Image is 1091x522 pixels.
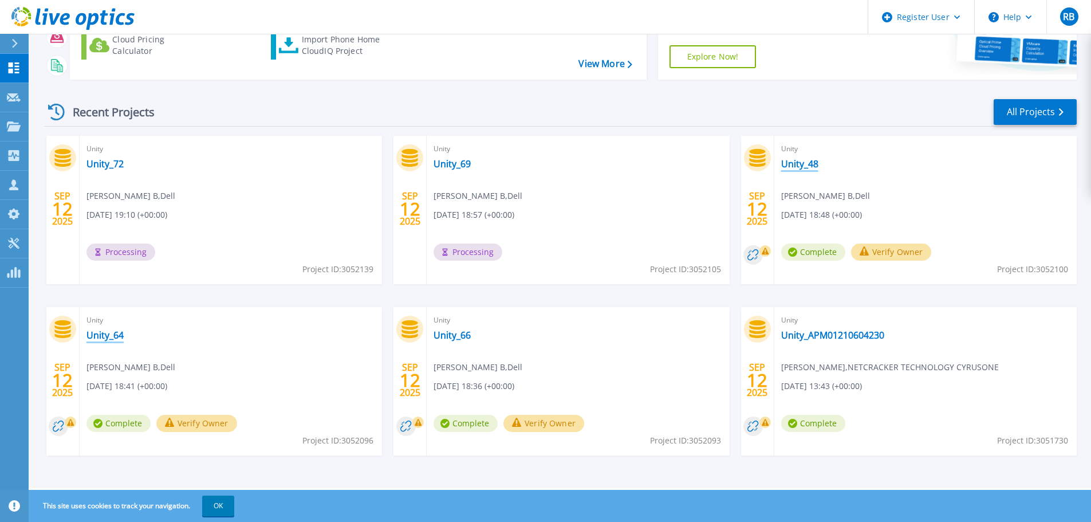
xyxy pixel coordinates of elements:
[399,359,421,401] div: SEP 2025
[399,188,421,230] div: SEP 2025
[997,434,1068,447] span: Project ID: 3051730
[747,204,767,214] span: 12
[86,209,167,221] span: [DATE] 19:10 (+00:00)
[650,434,721,447] span: Project ID: 3052093
[994,99,1077,125] a: All Projects
[669,45,757,68] a: Explore Now!
[86,143,375,155] span: Unity
[434,415,498,432] span: Complete
[434,143,722,155] span: Unity
[52,359,73,401] div: SEP 2025
[86,329,124,341] a: Unity_64
[746,188,768,230] div: SEP 2025
[400,375,420,385] span: 12
[851,244,932,261] button: Verify Owner
[52,204,73,214] span: 12
[302,34,391,57] div: Import Phone Home CloudIQ Project
[434,380,514,393] span: [DATE] 18:36 (+00:00)
[86,361,175,374] span: [PERSON_NAME] B , Dell
[781,380,862,393] span: [DATE] 13:43 (+00:00)
[781,190,870,202] span: [PERSON_NAME] B , Dell
[202,496,234,516] button: OK
[434,329,471,341] a: Unity_66
[52,375,73,385] span: 12
[781,143,1070,155] span: Unity
[434,190,522,202] span: [PERSON_NAME] B , Dell
[781,361,999,374] span: [PERSON_NAME] , NETCRACKER TECHNOLOGY CYRUSONE
[86,314,375,327] span: Unity
[44,98,170,126] div: Recent Projects
[781,209,862,221] span: [DATE] 18:48 (+00:00)
[156,415,237,432] button: Verify Owner
[578,58,632,69] a: View More
[31,496,234,516] span: This site uses cookies to track your navigation.
[81,31,209,60] a: Cloud Pricing Calculator
[302,263,373,276] span: Project ID: 3052139
[434,244,502,261] span: Processing
[1063,12,1074,21] span: RB
[400,204,420,214] span: 12
[650,263,721,276] span: Project ID: 3052105
[746,359,768,401] div: SEP 2025
[997,263,1068,276] span: Project ID: 3052100
[747,375,767,385] span: 12
[52,188,73,230] div: SEP 2025
[86,158,124,170] a: Unity_72
[434,158,471,170] a: Unity_69
[503,415,584,432] button: Verify Owner
[781,415,845,432] span: Complete
[781,244,845,261] span: Complete
[434,314,722,327] span: Unity
[434,361,522,374] span: [PERSON_NAME] B , Dell
[781,314,1070,327] span: Unity
[781,158,818,170] a: Unity_48
[302,434,373,447] span: Project ID: 3052096
[86,244,155,261] span: Processing
[112,34,204,57] div: Cloud Pricing Calculator
[86,380,167,393] span: [DATE] 18:41 (+00:00)
[86,415,151,432] span: Complete
[434,209,514,221] span: [DATE] 18:57 (+00:00)
[86,190,175,202] span: [PERSON_NAME] B , Dell
[781,329,884,341] a: Unity_APM01210604230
